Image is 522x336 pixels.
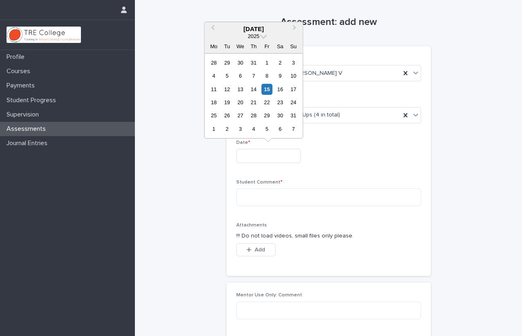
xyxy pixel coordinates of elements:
[235,57,246,68] div: Choose Wednesday, 30 July 2025
[248,123,259,134] div: Choose Thursday, 4 September 2025
[222,70,233,81] div: Choose Tuesday, 5 August 2025
[248,84,259,95] div: Choose Thursday, 14 August 2025
[275,57,286,68] div: Choose Saturday, 2 August 2025
[248,97,259,108] div: Choose Thursday, 21 August 2025
[208,70,219,81] div: Choose Monday, 4 August 2025
[208,57,219,68] div: Choose Monday, 28 July 2025
[275,41,286,52] div: Sa
[236,223,267,228] span: Attachments
[275,84,286,95] div: Choose Saturday, 16 August 2025
[275,97,286,108] div: Choose Saturday, 23 August 2025
[3,53,31,61] p: Profile
[288,110,299,121] div: Choose Sunday, 31 August 2025
[240,69,342,78] span: [PERSON_NAME] M-[PERSON_NAME] V
[3,96,63,104] p: Student Progress
[7,27,81,43] img: L01RLPSrRaOWR30Oqb5K
[248,57,259,68] div: Choose Thursday, 31 July 2025
[208,41,219,52] div: Mo
[3,82,41,90] p: Payments
[208,110,219,121] div: Choose Monday, 25 August 2025
[236,180,282,185] span: Student Comment
[275,123,286,134] div: Choose Saturday, 6 September 2025
[261,70,272,81] div: Choose Friday, 8 August 2025
[236,140,250,145] span: Date
[3,139,54,147] p: Journal Entries
[288,70,299,81] div: Choose Sunday, 10 August 2025
[207,56,300,136] div: month 2025-08
[248,110,259,121] div: Choose Thursday, 28 August 2025
[205,23,218,36] button: Previous Month
[248,70,259,81] div: Choose Thursday, 7 August 2025
[255,247,265,253] span: Add
[288,84,299,95] div: Choose Sunday, 17 August 2025
[222,110,233,121] div: Choose Tuesday, 26 August 2025
[275,110,286,121] div: Choose Saturday, 30 August 2025
[204,25,302,33] div: [DATE]
[261,123,272,134] div: Choose Friday, 5 September 2025
[222,123,233,134] div: Choose Tuesday, 2 September 2025
[235,110,246,121] div: Choose Wednesday, 27 August 2025
[288,57,299,68] div: Choose Sunday, 3 August 2025
[261,41,272,52] div: Fr
[235,84,246,95] div: Choose Wednesday, 13 August 2025
[288,123,299,134] div: Choose Sunday, 7 September 2025
[208,84,219,95] div: Choose Monday, 11 August 2025
[261,84,272,95] div: Choose Friday, 15 August 2025
[235,123,246,134] div: Choose Wednesday, 3 September 2025
[236,293,302,298] span: Mentor Use Only: Comment
[261,57,272,68] div: Choose Friday, 1 August 2025
[235,70,246,81] div: Choose Wednesday, 6 August 2025
[208,123,219,134] div: Choose Monday, 1 September 2025
[235,41,246,52] div: We
[289,23,302,36] button: Next Month
[3,125,52,133] p: Assessments
[3,111,45,119] p: Supervision
[222,41,233,52] div: Tu
[288,41,299,52] div: Su
[235,97,246,108] div: Choose Wednesday, 20 August 2025
[261,110,272,121] div: Choose Friday, 29 August 2025
[236,243,276,256] button: Add
[226,16,431,28] h1: Assessment: add new
[222,97,233,108] div: Choose Tuesday, 19 August 2025
[222,84,233,95] div: Choose Tuesday, 12 August 2025
[261,97,272,108] div: Choose Friday, 22 August 2025
[275,70,286,81] div: Choose Saturday, 9 August 2025
[248,41,259,52] div: Th
[288,97,299,108] div: Choose Sunday, 24 August 2025
[248,33,259,39] span: 2025
[3,67,37,75] p: Courses
[222,57,233,68] div: Choose Tuesday, 29 July 2025
[208,97,219,108] div: Choose Monday, 18 August 2025
[236,232,421,240] p: !!! Do not load videos, small files only please.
